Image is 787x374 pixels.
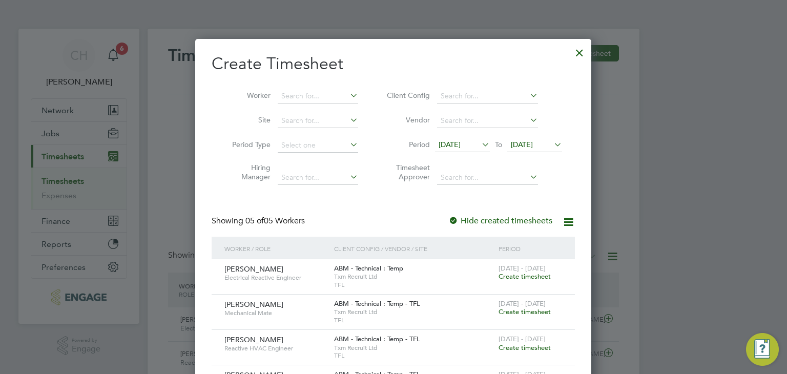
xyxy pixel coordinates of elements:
div: Period [496,237,565,260]
div: Client Config / Vendor / Site [332,237,496,260]
span: [DATE] - [DATE] [499,264,546,273]
span: Txm Recruit Ltd [334,273,493,281]
span: Txm Recruit Ltd [334,308,493,316]
span: Reactive HVAC Engineer [224,344,326,352]
span: Create timesheet [499,343,551,352]
div: Worker / Role [222,237,332,260]
label: Client Config [384,91,430,100]
label: Period [384,140,430,149]
label: Site [224,115,271,124]
div: Showing [212,216,307,226]
span: 05 Workers [245,216,305,226]
span: TFL [334,316,493,324]
span: 05 of [245,216,264,226]
span: Create timesheet [499,307,551,316]
input: Search for... [278,171,358,185]
label: Hiring Manager [224,163,271,181]
span: ABM - Technical : Temp [334,264,403,273]
h2: Create Timesheet [212,53,575,75]
label: Hide created timesheets [448,216,552,226]
label: Period Type [224,140,271,149]
input: Search for... [437,114,538,128]
span: [DATE] - [DATE] [499,299,546,308]
input: Search for... [278,114,358,128]
span: Electrical Reactive Engineer [224,274,326,282]
span: TFL [334,281,493,289]
span: [DATE] - [DATE] [499,335,546,343]
span: Txm Recruit Ltd [334,344,493,352]
input: Search for... [278,89,358,103]
input: Search for... [437,171,538,185]
label: Vendor [384,115,430,124]
span: ABM - Technical : Temp - TFL [334,299,420,308]
span: [PERSON_NAME] [224,335,283,344]
span: TFL [334,351,493,360]
span: [DATE] [439,140,461,149]
label: Worker [224,91,271,100]
input: Select one [278,138,358,153]
span: Mechanical Mate [224,309,326,317]
button: Engage Resource Center [746,333,779,366]
span: [DATE] [511,140,533,149]
input: Search for... [437,89,538,103]
span: Create timesheet [499,272,551,281]
label: Timesheet Approver [384,163,430,181]
span: [PERSON_NAME] [224,300,283,309]
span: [PERSON_NAME] [224,264,283,274]
span: ABM - Technical : Temp - TFL [334,335,420,343]
span: To [492,138,505,151]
